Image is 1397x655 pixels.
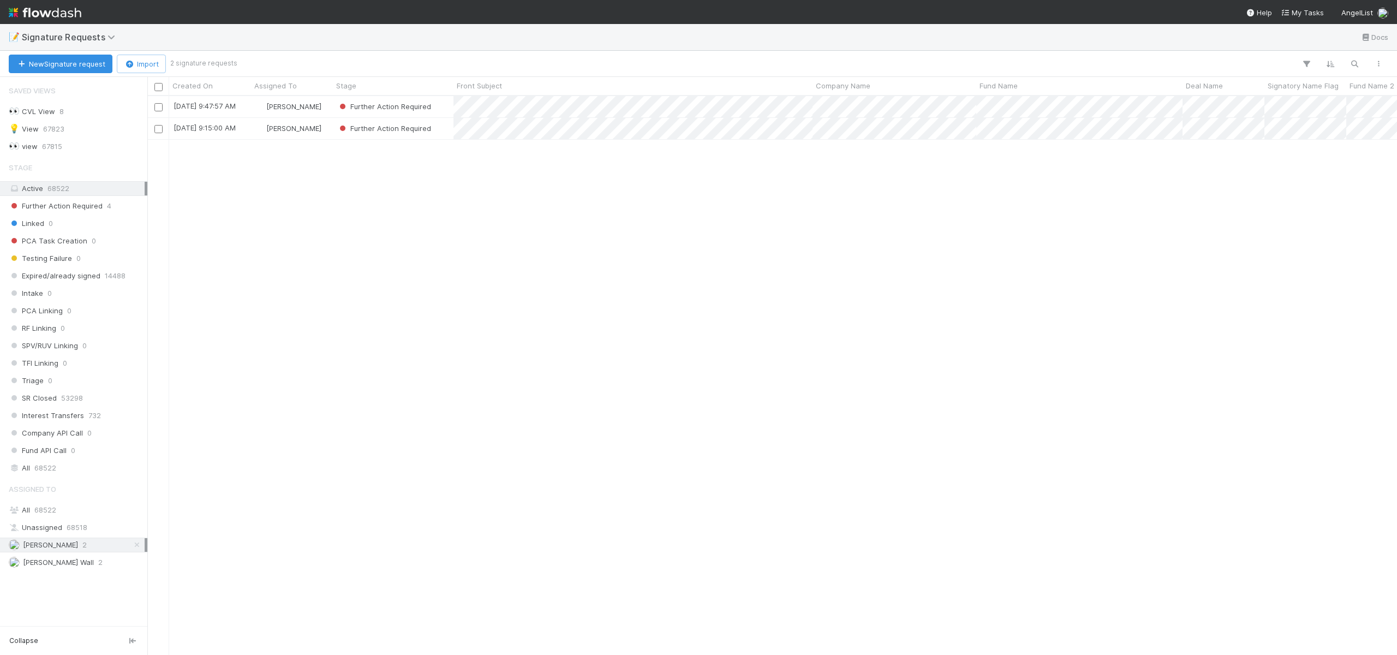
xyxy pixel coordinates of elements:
[172,80,213,91] span: Created On
[9,252,72,265] span: Testing Failure
[67,521,87,534] span: 68518
[59,105,64,118] span: 8
[9,636,38,646] span: Collapse
[9,182,145,195] div: Active
[457,80,502,91] span: Front Subject
[9,374,44,388] span: Triage
[256,102,265,111] img: avatar_501ac9d6-9fa6-4fe9-975e-1fd988f7bdb1.png
[1268,80,1339,91] span: Signatory Name Flag
[1246,7,1272,18] div: Help
[337,102,431,111] span: Further Action Required
[63,356,67,370] span: 0
[9,122,39,136] div: View
[43,122,64,136] span: 67823
[23,558,94,567] span: [PERSON_NAME] Wall
[1377,8,1388,19] img: avatar_d02a2cc9-4110-42ea-8259-e0e2573f4e82.png
[9,269,100,283] span: Expired/already signed
[1281,8,1324,17] span: My Tasks
[337,101,431,112] div: Further Action Required
[9,140,38,153] div: view
[9,287,43,300] span: Intake
[256,124,265,133] img: avatar_501ac9d6-9fa6-4fe9-975e-1fd988f7bdb1.png
[9,105,55,118] div: CVL View
[9,539,20,550] img: avatar_501ac9d6-9fa6-4fe9-975e-1fd988f7bdb1.png
[34,461,56,475] span: 68522
[92,234,96,248] span: 0
[154,103,163,111] input: Toggle Row Selected
[9,304,63,318] span: PCA Linking
[9,234,87,248] span: PCA Task Creation
[816,80,870,91] span: Company Name
[9,409,84,422] span: Interest Transfers
[34,505,56,514] span: 68522
[1360,31,1388,44] a: Docs
[117,55,166,73] button: Import
[9,141,20,151] span: 👀
[87,426,92,440] span: 0
[9,321,56,335] span: RF Linking
[9,521,145,534] div: Unassigned
[47,287,52,300] span: 0
[48,374,52,388] span: 0
[9,217,44,230] span: Linked
[82,538,87,552] span: 2
[9,426,83,440] span: Company API Call
[98,556,103,569] span: 2
[9,339,78,353] span: SPV/RUV Linking
[67,304,71,318] span: 0
[42,140,62,153] span: 67815
[170,58,237,68] small: 2 signature requests
[9,124,20,133] span: 💡
[336,80,356,91] span: Stage
[49,217,53,230] span: 0
[9,444,67,457] span: Fund API Call
[9,391,57,405] span: SR Closed
[76,252,81,265] span: 0
[266,124,321,133] span: [PERSON_NAME]
[22,32,121,43] span: Signature Requests
[174,100,236,111] div: [DATE] 9:47:57 AM
[9,557,20,568] img: avatar_041b9f3e-9684-4023-b9b7-2f10de55285d.png
[9,55,112,73] button: NewSignature request
[9,106,20,116] span: 👀
[9,199,103,213] span: Further Action Required
[82,339,87,353] span: 0
[337,123,431,134] div: Further Action Required
[255,101,321,112] div: [PERSON_NAME]
[154,83,163,91] input: Toggle All Rows Selected
[71,444,75,457] span: 0
[266,102,321,111] span: [PERSON_NAME]
[1281,7,1324,18] a: My Tasks
[9,3,81,22] img: logo-inverted-e16ddd16eac7371096b0.svg
[9,80,56,102] span: Saved Views
[1350,80,1394,91] span: Fund Name 2
[47,184,69,193] span: 68522
[9,157,32,178] span: Stage
[61,321,65,335] span: 0
[9,32,20,41] span: 📝
[1186,80,1223,91] span: Deal Name
[9,503,145,517] div: All
[254,80,297,91] span: Assigned To
[88,409,101,422] span: 732
[9,461,145,475] div: All
[980,80,1018,91] span: Fund Name
[107,199,111,213] span: 4
[61,391,83,405] span: 53298
[105,269,126,283] span: 14488
[255,123,321,134] div: [PERSON_NAME]
[9,356,58,370] span: TFI Linking
[337,124,431,133] span: Further Action Required
[174,122,236,133] div: [DATE] 9:15:00 AM
[23,540,78,549] span: [PERSON_NAME]
[154,125,163,133] input: Toggle Row Selected
[1341,8,1373,17] span: AngelList
[9,478,56,500] span: Assigned To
